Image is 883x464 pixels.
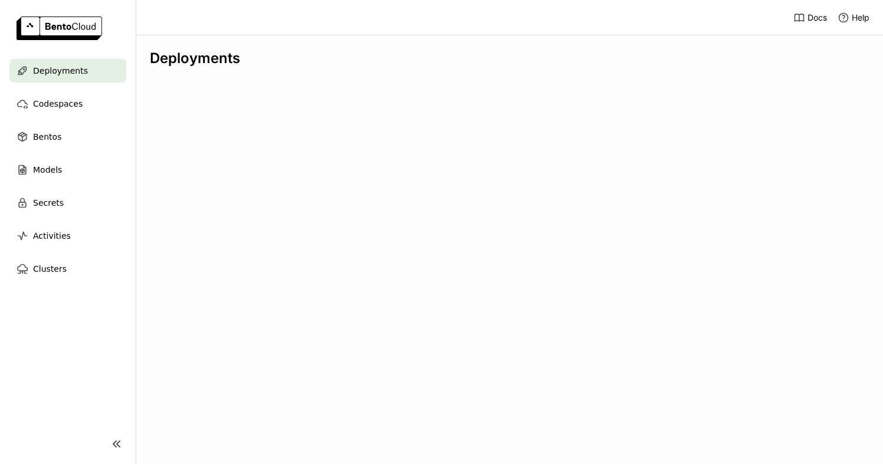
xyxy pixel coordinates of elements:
[33,262,67,276] span: Clusters
[33,163,62,177] span: Models
[33,130,61,144] span: Bentos
[838,12,869,24] div: Help
[9,191,126,215] a: Secrets
[793,12,827,24] a: Docs
[9,125,126,149] a: Bentos
[33,64,88,78] span: Deployments
[9,257,126,281] a: Clusters
[150,50,869,67] div: Deployments
[807,12,827,23] span: Docs
[852,12,869,23] span: Help
[33,97,83,111] span: Codespaces
[17,17,102,40] img: logo
[33,229,71,243] span: Activities
[33,196,64,210] span: Secrets
[9,158,126,182] a: Models
[9,224,126,248] a: Activities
